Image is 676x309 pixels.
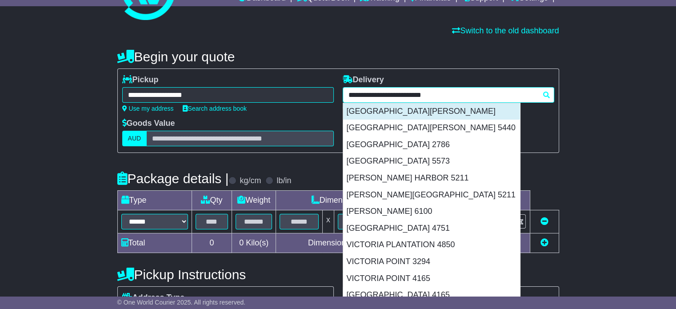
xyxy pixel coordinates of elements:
[322,210,334,233] td: x
[122,105,174,112] a: Use my address
[343,170,520,187] div: [PERSON_NAME] HARBOR 5211
[117,49,559,64] h4: Begin your quote
[122,119,175,128] label: Goods Value
[343,203,520,220] div: [PERSON_NAME] 6100
[117,267,334,282] h4: Pickup Instructions
[117,171,229,186] h4: Package details |
[232,233,276,253] td: Kilo(s)
[343,287,520,304] div: [GEOGRAPHIC_DATA] 4165
[122,131,147,146] label: AUD
[343,103,520,120] div: [GEOGRAPHIC_DATA][PERSON_NAME]
[192,191,232,210] td: Qty
[276,176,291,186] label: lb/in
[540,238,548,247] a: Add new item
[343,220,520,237] div: [GEOGRAPHIC_DATA] 4751
[343,87,554,103] typeahead: Please provide city
[183,105,247,112] a: Search address book
[343,75,384,85] label: Delivery
[343,253,520,270] div: VICTORIA POINT 3294
[117,299,246,306] span: © One World Courier 2025. All rights reserved.
[232,191,276,210] td: Weight
[343,270,520,287] div: VICTORIA POINT 4165
[276,233,439,253] td: Dimensions in Centimetre(s)
[239,238,244,247] span: 0
[192,233,232,253] td: 0
[540,217,548,226] a: Remove this item
[343,120,520,136] div: [GEOGRAPHIC_DATA][PERSON_NAME] 5440
[452,26,559,35] a: Switch to the old dashboard
[122,75,159,85] label: Pickup
[343,237,520,253] div: VICTORIA PLANTATION 4850
[276,191,439,210] td: Dimensions (L x W x H)
[343,187,520,204] div: [PERSON_NAME][GEOGRAPHIC_DATA] 5211
[343,153,520,170] div: [GEOGRAPHIC_DATA] 5573
[117,191,192,210] td: Type
[122,293,185,303] label: Address Type
[343,136,520,153] div: [GEOGRAPHIC_DATA] 2786
[240,176,261,186] label: kg/cm
[117,233,192,253] td: Total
